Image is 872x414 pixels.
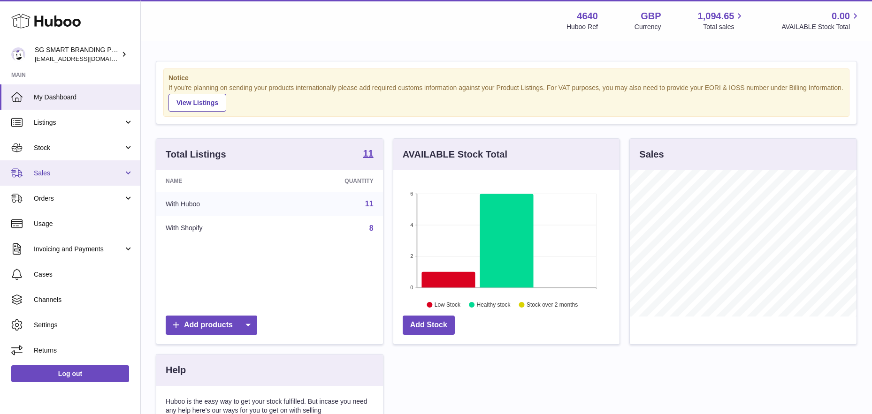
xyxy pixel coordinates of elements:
a: View Listings [168,94,226,112]
span: [EMAIL_ADDRESS][DOMAIN_NAME] [35,55,138,62]
h3: AVAILABLE Stock Total [403,148,507,161]
strong: 4640 [577,10,598,23]
span: Returns [34,346,133,355]
h3: Total Listings [166,148,226,161]
a: 11 [365,200,374,208]
span: Cases [34,270,133,279]
th: Name [156,170,278,192]
strong: GBP [641,10,661,23]
text: Healthy stock [476,301,511,308]
a: 1,094.65 Total sales [698,10,745,31]
span: Usage [34,219,133,228]
span: 1,094.65 [698,10,734,23]
td: With Huboo [156,192,278,216]
span: Channels [34,295,133,304]
text: Low Stock [435,301,461,308]
div: Huboo Ref [566,23,598,31]
div: Currency [635,23,661,31]
strong: Notice [168,74,844,83]
div: If you're planning on sending your products internationally please add required customs informati... [168,83,844,112]
span: Sales [34,169,123,178]
h3: Sales [639,148,664,161]
text: 2 [410,253,413,259]
a: Add Stock [403,316,455,335]
span: My Dashboard [34,93,133,102]
text: 0 [410,285,413,290]
span: AVAILABLE Stock Total [781,23,861,31]
text: 4 [410,222,413,228]
span: Invoicing and Payments [34,245,123,254]
a: 0.00 AVAILABLE Stock Total [781,10,861,31]
span: Total sales [703,23,745,31]
h3: Help [166,364,186,376]
th: Quantity [278,170,382,192]
div: SG SMART BRANDING PTE. LTD. [35,45,119,63]
text: Stock over 2 months [527,301,578,308]
span: Settings [34,321,133,330]
a: 8 [369,224,374,232]
a: Log out [11,365,129,382]
td: With Shopify [156,216,278,241]
strong: 11 [363,149,373,158]
a: 11 [363,149,373,160]
span: Orders [34,194,123,203]
img: uktopsmileshipping@gmail.com [11,47,25,61]
span: Listings [34,118,123,127]
a: Add products [166,316,257,335]
span: Stock [34,143,123,152]
span: 0.00 [832,10,850,23]
text: 6 [410,191,413,196]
